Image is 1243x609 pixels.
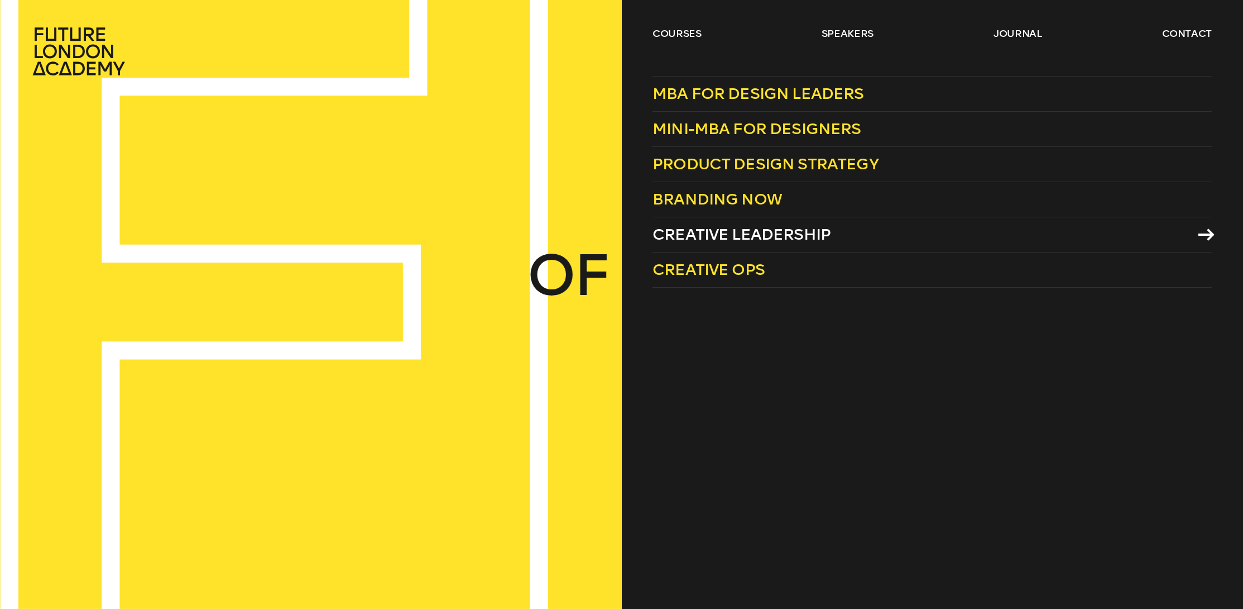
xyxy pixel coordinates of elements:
span: Product Design Strategy [652,155,879,173]
a: Product Design Strategy [652,147,1212,182]
span: Creative Ops [652,260,765,279]
a: Creative Leadership [652,217,1212,253]
span: Mini-MBA for Designers [652,120,861,138]
span: Branding Now [652,190,782,208]
a: courses [652,27,702,40]
a: Mini-MBA for Designers [652,112,1212,147]
a: journal [994,27,1042,40]
a: speakers [822,27,874,40]
a: Creative Ops [652,253,1212,288]
span: MBA for Design Leaders [652,84,864,103]
span: Creative Leadership [652,225,831,244]
a: Branding Now [652,182,1212,217]
a: MBA for Design Leaders [652,76,1212,112]
a: contact [1162,27,1212,40]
